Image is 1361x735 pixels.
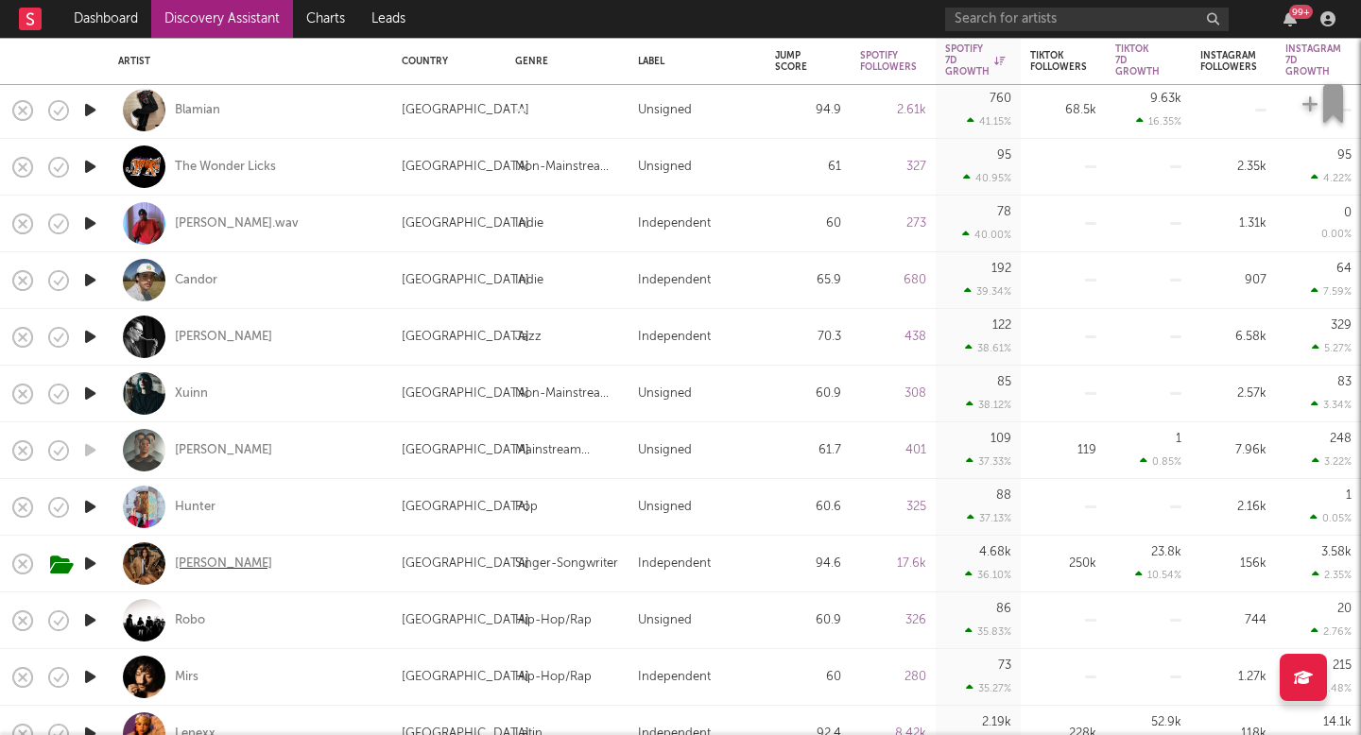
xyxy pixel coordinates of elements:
[402,269,529,292] div: [GEOGRAPHIC_DATA]
[402,553,529,575] div: [GEOGRAPHIC_DATA]
[1136,115,1181,128] div: 16.35 %
[860,50,917,73] div: Spotify Followers
[638,609,692,632] div: Unsigned
[1333,659,1352,672] div: 215
[966,399,1011,411] div: 38.12 %
[991,433,1011,445] div: 109
[998,659,1011,672] div: 73
[966,455,1011,468] div: 37.33 %
[1311,172,1352,184] div: 4.22 %
[1200,269,1266,292] div: 907
[1200,383,1266,405] div: 2.57k
[990,93,1011,105] div: 760
[1176,433,1181,445] div: 1
[515,326,542,349] div: Jazz
[775,50,813,73] div: Jump Score
[1200,213,1266,235] div: 1.31k
[1200,439,1266,462] div: 7.96k
[1330,433,1352,445] div: 248
[515,439,619,462] div: Mainstream Electronic
[860,99,926,122] div: 2.61k
[775,666,841,689] div: 60
[860,326,926,349] div: 438
[1200,553,1266,575] div: 156k
[1331,319,1352,332] div: 329
[175,669,198,686] div: Mirs
[638,666,711,689] div: Independent
[638,553,711,575] div: Independent
[1311,399,1352,411] div: 3.34 %
[945,8,1229,31] input: Search for artists
[860,609,926,632] div: 326
[175,556,272,573] a: [PERSON_NAME]
[775,609,841,632] div: 60.9
[1283,11,1297,26] button: 99+
[775,326,841,349] div: 70.3
[638,56,747,67] div: Label
[965,569,1011,581] div: 36.10 %
[965,625,1011,638] div: 35.83 %
[991,263,1011,275] div: 192
[1030,439,1096,462] div: 119
[967,512,1011,524] div: 37.13 %
[860,496,926,519] div: 325
[1312,569,1352,581] div: 2.35 %
[402,383,529,405] div: [GEOGRAPHIC_DATA]
[402,156,529,179] div: [GEOGRAPHIC_DATA]
[775,99,841,122] div: 94.9
[515,666,592,689] div: Hip-Hop/Rap
[515,156,619,179] div: Non-Mainstream Electronic
[997,376,1011,388] div: 85
[1337,149,1352,162] div: 95
[1346,489,1352,502] div: 1
[1135,569,1181,581] div: 10.54 %
[996,489,1011,502] div: 88
[1030,99,1096,122] div: 68.5k
[967,115,1011,128] div: 41.15 %
[1200,496,1266,519] div: 2.16k
[402,213,529,235] div: [GEOGRAPHIC_DATA]
[1115,43,1160,77] div: Tiktok 7D Growth
[1321,546,1352,558] div: 3.58k
[1200,609,1266,632] div: 744
[965,342,1011,354] div: 38.61 %
[1344,207,1352,219] div: 0
[175,329,272,346] a: [PERSON_NAME]
[1337,376,1352,388] div: 83
[1200,326,1266,349] div: 6.58k
[966,682,1011,694] div: 35.27 %
[1321,230,1352,240] div: 0.00 %
[996,603,1011,615] div: 86
[175,272,217,289] a: Candor
[402,666,529,689] div: [GEOGRAPHIC_DATA]
[1140,455,1181,468] div: 0.85 %
[1030,50,1087,73] div: Tiktok Followers
[638,383,692,405] div: Unsigned
[175,215,299,232] div: [PERSON_NAME].wav
[860,269,926,292] div: 680
[982,716,1011,728] div: 2.19k
[860,553,926,575] div: 17.6k
[638,439,692,462] div: Unsigned
[1337,603,1352,615] div: 20
[1200,156,1266,179] div: 2.35k
[1311,625,1352,638] div: 2.76 %
[515,383,619,405] div: Non-Mainstream Electronic
[515,609,592,632] div: Hip-Hop/Rap
[638,269,711,292] div: Independent
[1200,666,1266,689] div: 1.27k
[175,499,215,516] a: Hunter
[638,496,692,519] div: Unsigned
[175,385,208,402] a: Xuinn
[515,269,543,292] div: Indie
[964,285,1011,298] div: 39.34 %
[962,229,1011,241] div: 40.00 %
[402,609,529,632] div: [GEOGRAPHIC_DATA]
[175,159,276,176] div: The Wonder Licks
[1336,263,1352,275] div: 64
[775,269,841,292] div: 65.9
[992,319,1011,332] div: 122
